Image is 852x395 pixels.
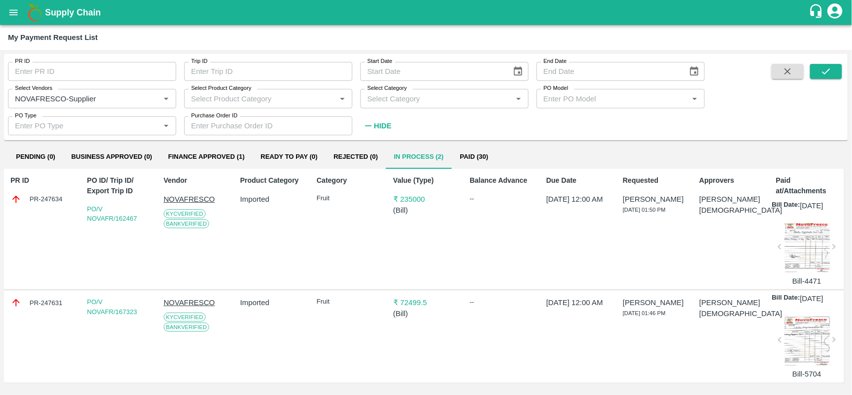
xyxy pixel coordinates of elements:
[87,175,152,196] p: PO ID/ Trip ID/ Export Trip ID
[164,194,229,205] p: NOVAFRESCO
[772,293,800,304] p: Bill Date:
[164,209,206,218] span: KYC Verified
[160,92,173,105] button: Open
[8,145,63,169] button: Pending (0)
[8,62,176,81] input: Enter PR ID
[184,116,352,135] input: Enter Purchase Order ID
[160,119,173,132] button: Open
[253,145,325,169] button: Ready To Pay (0)
[623,175,688,186] p: Requested
[826,2,844,23] div: account of current user
[316,194,382,203] p: Fruit
[800,293,824,304] p: [DATE]
[11,119,157,132] input: Enter PO Type
[160,145,253,169] button: Finance Approved (1)
[393,205,459,216] p: ( Bill )
[360,117,394,134] button: Hide
[470,175,535,186] p: Balance Advance
[25,2,45,22] img: logo
[191,84,252,92] label: Select Product Category
[87,298,137,316] a: PO/V NOVAFR/167323
[240,297,305,308] p: Imported
[164,323,210,332] span: Bank Verified
[15,57,30,65] label: PR ID
[784,276,830,287] p: Bill-4471
[164,313,206,322] span: KYC Verified
[699,297,765,320] p: [PERSON_NAME][DEMOGRAPHIC_DATA]
[191,57,208,65] label: Trip ID
[240,175,305,186] p: Product Category
[772,200,800,211] p: Bill Date:
[360,62,505,81] input: Start Date
[367,57,392,65] label: Start Date
[316,175,382,186] p: Category
[547,194,612,205] p: [DATE] 12:00 AM
[325,145,386,169] button: Rejected (0)
[87,205,137,223] a: PO/V NOVAFR/162467
[10,297,76,308] div: PR-247631
[393,308,459,319] p: ( Bill )
[547,297,612,308] p: [DATE] 12:00 AM
[191,112,238,120] label: Purchase Order ID
[11,92,144,105] input: Select Vendor
[240,194,305,205] p: Imported
[164,297,229,308] p: NOVAFRESCO
[164,219,210,228] span: Bank Verified
[452,145,497,169] button: Paid (30)
[470,297,535,307] div: --
[184,62,352,81] input: Enter Trip ID
[547,175,612,186] p: Due Date
[8,31,98,44] div: My Payment Request List
[699,175,765,186] p: Approvers
[699,194,765,216] p: [PERSON_NAME][DEMOGRAPHIC_DATA]
[776,175,842,196] p: Paid at/Attachments
[386,145,452,169] button: In Process (2)
[623,207,666,213] span: [DATE] 01:50 PM
[363,92,509,105] input: Select Category
[393,175,459,186] p: Value (Type)
[316,297,382,307] p: Fruit
[623,297,688,308] p: [PERSON_NAME]
[784,369,830,380] p: Bill-5704
[187,92,333,105] input: Select Product Category
[10,194,76,205] div: PR-247634
[374,122,391,130] strong: Hide
[367,84,407,92] label: Select Category
[45,5,809,19] a: Supply Chain
[470,194,535,204] div: --
[623,194,688,205] p: [PERSON_NAME]
[544,84,568,92] label: PO Model
[509,62,528,81] button: Choose date
[809,3,826,21] div: customer-support
[63,145,160,169] button: Business Approved (0)
[512,92,525,105] button: Open
[685,62,704,81] button: Choose date
[336,92,349,105] button: Open
[393,194,459,205] p: ₹ 235000
[15,84,52,92] label: Select Vendors
[537,62,681,81] input: End Date
[540,92,685,105] input: Enter PO Model
[688,92,701,105] button: Open
[2,1,25,24] button: open drawer
[164,175,229,186] p: Vendor
[15,112,36,120] label: PO Type
[45,7,101,17] b: Supply Chain
[10,175,76,186] p: PR ID
[544,57,567,65] label: End Date
[800,200,824,211] p: [DATE]
[393,297,459,308] p: ₹ 72499.5
[623,310,666,316] span: [DATE] 01:46 PM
